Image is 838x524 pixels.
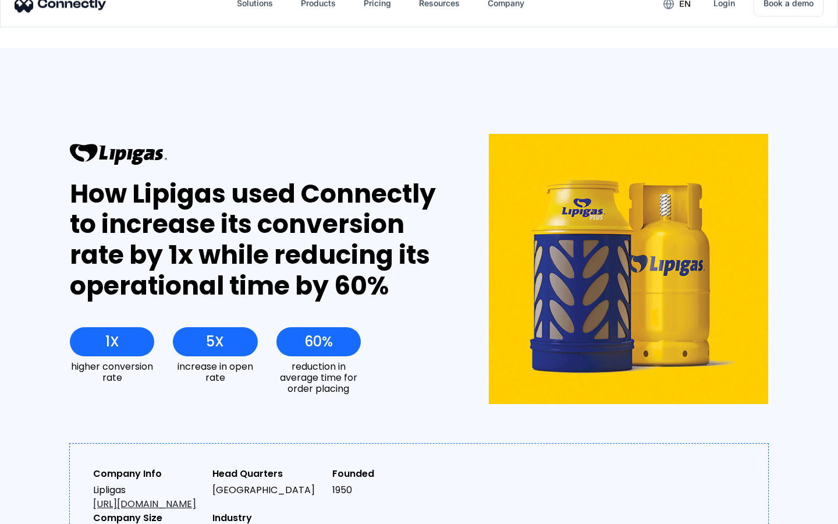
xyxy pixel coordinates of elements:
ul: Language list [23,504,70,520]
div: Head Quarters [212,467,322,481]
div: Founded [332,467,442,481]
div: reduction in average time for order placing [276,361,361,395]
div: Company Info [93,467,203,481]
div: higher conversion rate [70,361,154,383]
div: How Lipigas used Connectly to increase its conversion rate by 1x while reducing its operational t... [70,179,446,302]
aside: Language selected: English [12,504,70,520]
div: 1950 [332,483,442,497]
div: 60% [304,334,333,350]
div: increase in open rate [173,361,257,383]
div: Lipligas [93,483,203,511]
div: 5X [206,334,224,350]
a: [URL][DOMAIN_NAME] [93,497,196,511]
div: 1X [105,334,119,350]
div: [GEOGRAPHIC_DATA] [212,483,322,497]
